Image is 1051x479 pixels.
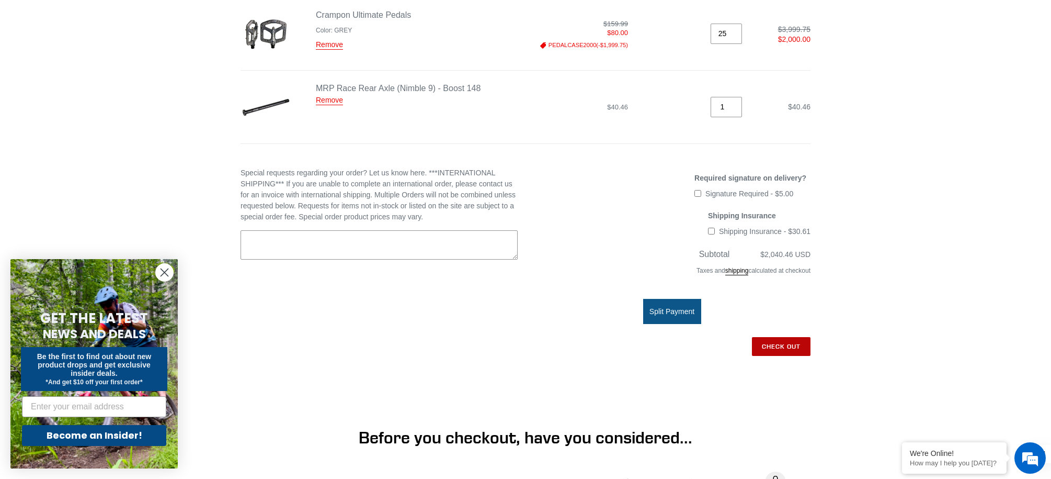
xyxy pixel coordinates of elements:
h1: Before you checkout, have you considered... [269,428,782,448]
span: $2,000.00 [765,35,810,44]
div: We're Online! [910,449,999,458]
a: MRP Race Rear Axle (Nimble 9) - Boost 148 [316,84,481,93]
span: $2,040.46 USD [760,250,810,259]
span: Shipping Insurance - $30.61 [719,227,810,236]
ul: Product details [316,24,411,35]
a: Remove Crampon Ultimate Pedals - GREY [316,40,343,50]
span: Shipping Insurance [708,211,776,220]
iframe: PayPal-paypal [533,375,810,398]
li: (- ) [516,42,628,49]
span: PEDALCASE2000 [549,42,597,48]
span: $1,999.75 [600,42,626,48]
p: How may I help you today? [910,459,999,467]
span: Required signature on delivery? [694,174,806,182]
input: Signature Required - $5.00 [694,190,701,197]
span: GET THE LATEST [40,309,148,328]
span: *And get $10 off your first order* [45,378,142,386]
button: Close dialog [155,263,174,282]
a: Remove MRP Race Rear Axle (Nimble 9) - Boost 148 [316,96,343,105]
button: Become an Insider! [22,425,166,446]
a: shipping [725,267,749,275]
a: Crampon Ultimate Pedals [316,10,411,19]
label: Special requests regarding your order? Let us know here. ***INTERNATIONAL SHIPPING*** If you are ... [241,168,518,222]
span: $159.99 [603,20,628,28]
li: Color: GREY [316,26,411,35]
input: Check out [752,337,810,356]
span: $80.00 [509,29,629,37]
button: Split Payment [643,299,701,324]
span: $40.46 [607,103,628,111]
span: Subtotal [699,250,730,259]
img: Crampon Ultimate Pedals [241,9,291,59]
div: Taxes and calculated at checkout [533,261,810,286]
span: NEWS AND DEALS [43,326,146,342]
span: Split Payment [649,307,694,316]
ul: Discount [516,42,628,49]
input: Enter your email address [22,396,166,417]
span: Be the first to find out about new product drops and get exclusive insider deals. [37,352,152,377]
span: Signature Required - $5.00 [705,190,793,198]
span: $3,999.75 [778,25,810,34]
input: Shipping Insurance - $30.61 [708,228,715,235]
span: $40.46 [788,103,810,111]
